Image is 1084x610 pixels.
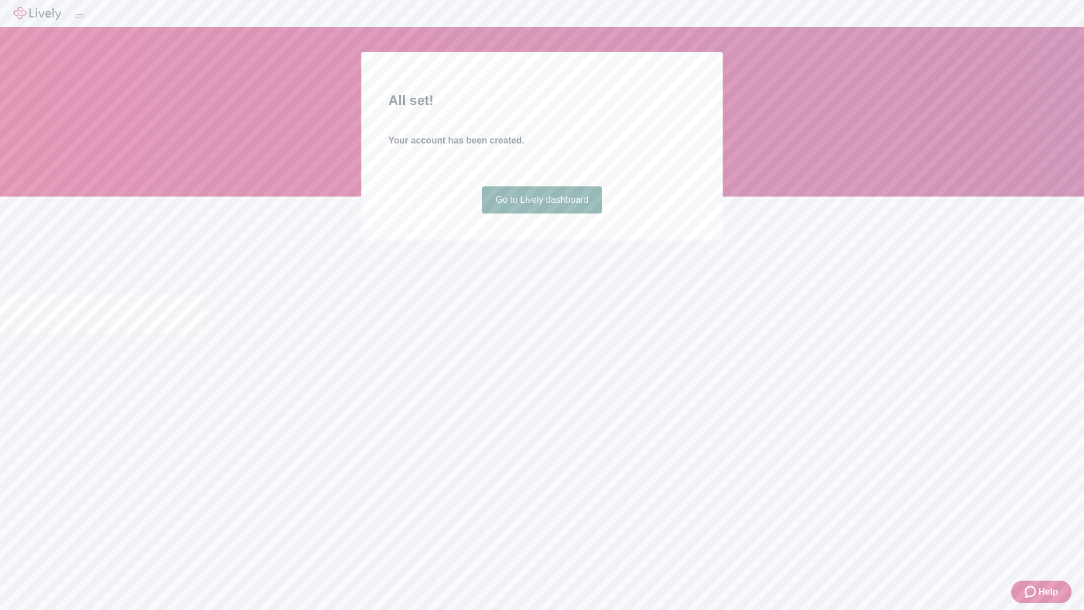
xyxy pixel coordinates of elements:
[75,14,84,18] button: Log out
[1038,585,1058,599] span: Help
[14,7,61,20] img: Lively
[388,134,696,147] h4: Your account has been created.
[388,90,696,111] h2: All set!
[482,186,602,213] a: Go to Lively dashboard
[1011,581,1072,603] button: Zendesk support iconHelp
[1025,585,1038,599] svg: Zendesk support icon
